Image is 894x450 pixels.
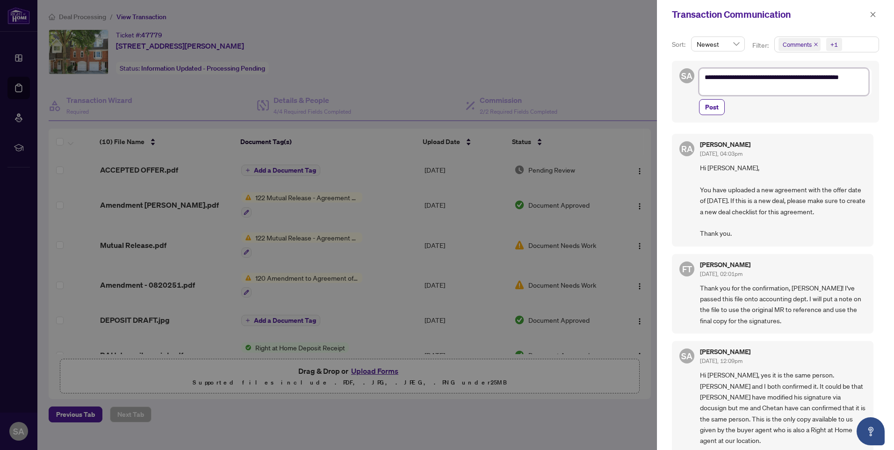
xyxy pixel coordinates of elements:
p: Filter: [752,40,770,51]
span: SA [681,349,692,363]
span: Post [705,100,719,115]
h5: [PERSON_NAME] [700,348,750,355]
span: [DATE], 04:03pm [700,150,743,157]
h5: [PERSON_NAME] [700,141,750,148]
span: FT [682,262,692,276]
span: Comments [783,40,812,49]
span: RA [681,142,693,155]
p: Sort: [672,39,687,50]
span: [DATE], 02:01pm [700,270,743,277]
div: Transaction Communication [672,7,867,22]
span: Newest [697,37,739,51]
span: Hi [PERSON_NAME], yes it is the same person. [PERSON_NAME] and I both confirmed it. It could be t... [700,370,866,446]
span: close [870,11,876,18]
button: Post [699,99,725,115]
span: Thank you for the confirmation, [PERSON_NAME]! I've passed this file onto accounting dept. I will... [700,283,866,327]
div: +1 [830,40,838,49]
button: Open asap [857,417,885,445]
span: Hi [PERSON_NAME], You have uploaded a new agreement with the offer date of [DATE]. If this is a n... [700,162,866,239]
h5: [PERSON_NAME] [700,261,750,268]
span: SA [681,69,692,82]
span: Comments [779,38,821,51]
span: [DATE], 12:09pm [700,357,743,364]
span: close [814,42,818,47]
